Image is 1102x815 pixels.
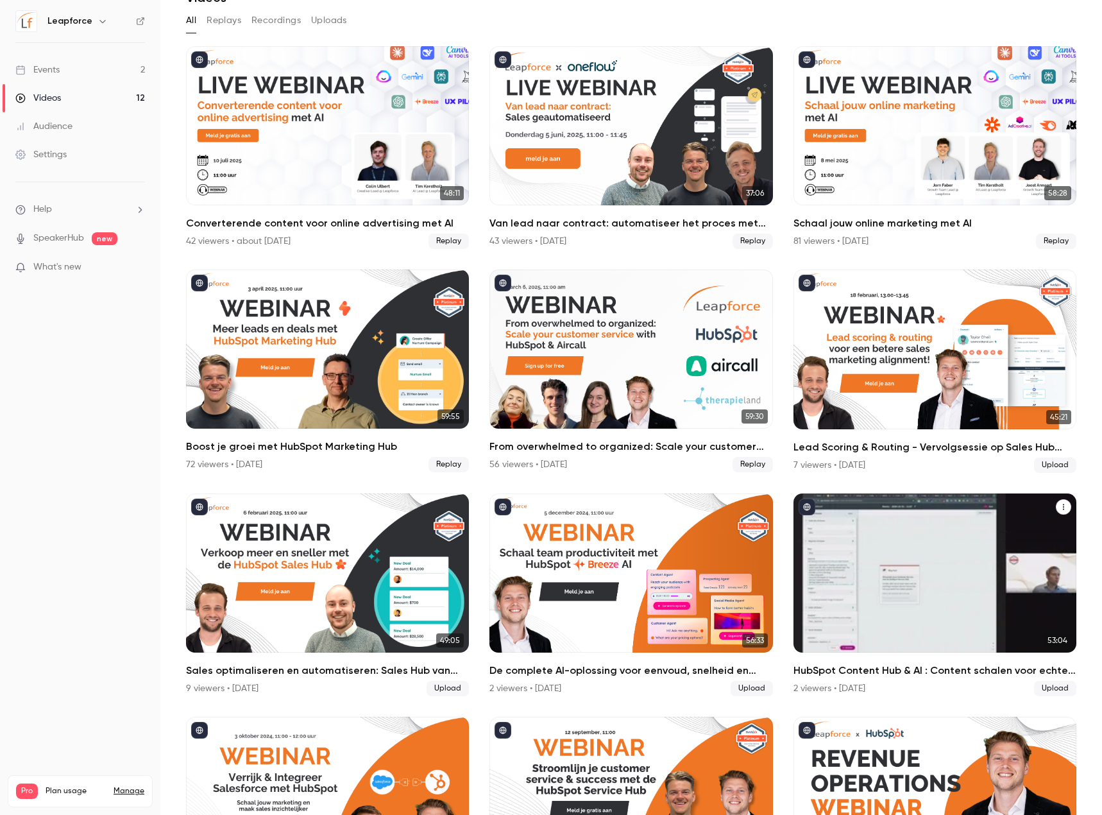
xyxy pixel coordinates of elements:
[733,457,773,472] span: Replay
[186,493,469,696] li: Sales optimaliseren en automatiseren: Sales Hub van HubSpot
[731,681,773,696] span: Upload
[191,51,208,68] button: published
[311,10,347,31] button: Uploads
[186,270,469,472] a: 59:55Boost je groei met HubSpot Marketing Hub72 viewers • [DATE]Replay
[495,275,511,291] button: published
[428,234,469,249] span: Replay
[742,186,768,200] span: 37:06
[191,499,208,515] button: published
[186,235,291,248] div: 42 viewers • about [DATE]
[186,10,196,31] button: All
[186,682,259,695] div: 9 viewers • [DATE]
[489,682,561,695] div: 2 viewers • [DATE]
[495,499,511,515] button: published
[427,681,469,696] span: Upload
[186,493,469,696] a: 49:05Sales optimaliseren en automatiseren: Sales Hub van HubSpot9 viewers • [DATE]Upload
[251,10,301,31] button: Recordings
[799,51,815,68] button: published
[793,682,865,695] div: 2 viewers • [DATE]
[793,270,1076,472] li: Lead Scoring & Routing - Vervolgsessie op Sales Hub Webinar
[793,440,1076,455] h2: Lead Scoring & Routing - Vervolgsessie op Sales Hub Webinar
[436,633,464,648] span: 49:05
[15,120,72,133] div: Audience
[495,722,511,739] button: published
[793,493,1076,696] a: 53:04HubSpot Content Hub & AI : Content schalen voor echte resultaten2 viewers • [DATE]Upload
[489,458,567,471] div: 56 viewers • [DATE]
[15,203,145,216] li: help-dropdown-opener
[799,722,815,739] button: published
[191,275,208,291] button: published
[1044,186,1071,200] span: 58:28
[47,15,92,28] h6: Leapforce
[1046,410,1071,424] span: 45:21
[793,459,865,472] div: 7 viewers • [DATE]
[428,457,469,472] span: Replay
[793,216,1076,231] h2: Schaal jouw online marketing met AI
[793,46,1076,249] li: Schaal jouw online marketing met AI
[489,493,772,696] li: De complete AI-oplossing voor eenvoud, snelheid en eenheid: Breeze AI
[207,10,241,31] button: Replays
[793,663,1076,678] h2: HubSpot Content Hub & AI : Content schalen voor echte resultaten
[46,786,106,796] span: Plan usage
[437,409,464,424] span: 59:55
[489,235,566,248] div: 43 viewers • [DATE]
[793,493,1076,696] li: HubSpot Content Hub & AI : Content schalen voor echte resultaten
[489,46,772,249] a: 37:06Van lead naar contract: automatiseer het proces met HubSpot en Oneflow43 viewers • [DATE]Replay
[489,216,772,231] h2: Van lead naar contract: automatiseer het proces met HubSpot en Oneflow
[1034,458,1076,473] span: Upload
[33,203,52,216] span: Help
[489,439,772,454] h2: From overwhelmed to organized: Scale your customer service with HubSpot and Aircall
[33,232,84,245] a: SpeakerHub
[186,46,469,249] li: Converterende content voor online advertising met AI
[15,64,60,76] div: Events
[733,234,773,249] span: Replay
[1034,681,1076,696] span: Upload
[15,92,61,105] div: Videos
[186,458,262,471] div: 72 viewers • [DATE]
[742,633,768,648] span: 56:33
[793,235,869,248] div: 81 viewers • [DATE]
[186,270,469,472] li: Boost je groei met HubSpot Marketing Hub
[799,499,815,515] button: published
[92,232,117,245] span: new
[793,270,1076,472] a: 45:21Lead Scoring & Routing - Vervolgsessie op Sales Hub Webinar7 viewers • [DATE]Upload
[495,51,511,68] button: published
[191,722,208,739] button: published
[186,46,469,249] a: 48:11Converterende content voor online advertising met AI42 viewers • about [DATE]Replay
[16,11,37,31] img: Leapforce
[489,46,772,249] li: Van lead naar contract: automatiseer het proces met HubSpot en Oneflow
[742,409,768,424] span: 59:30
[1044,633,1071,648] span: 53:04
[16,784,38,799] span: Pro
[440,186,464,200] span: 48:11
[186,663,469,678] h2: Sales optimaliseren en automatiseren: Sales Hub van HubSpot
[114,786,144,796] a: Manage
[489,270,772,472] li: From overwhelmed to organized: Scale your customer service with HubSpot and Aircall
[15,148,67,161] div: Settings
[186,216,469,231] h2: Converterende content voor online advertising met AI
[33,261,81,274] span: What's new
[1036,234,1076,249] span: Replay
[489,270,772,472] a: 59:30From overwhelmed to organized: Scale your customer service with HubSpot and Aircall56 viewer...
[799,275,815,291] button: published
[489,493,772,696] a: 56:33De complete AI-oplossing voor eenvoud, snelheid en eenheid: Breeze AI2 viewers • [DATE]Upload
[186,439,469,454] h2: Boost je groei met HubSpot Marketing Hub
[489,663,772,678] h2: De complete AI-oplossing voor eenvoud, snelheid en eenheid: Breeze AI
[793,46,1076,249] a: 58:28Schaal jouw online marketing met AI81 viewers • [DATE]Replay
